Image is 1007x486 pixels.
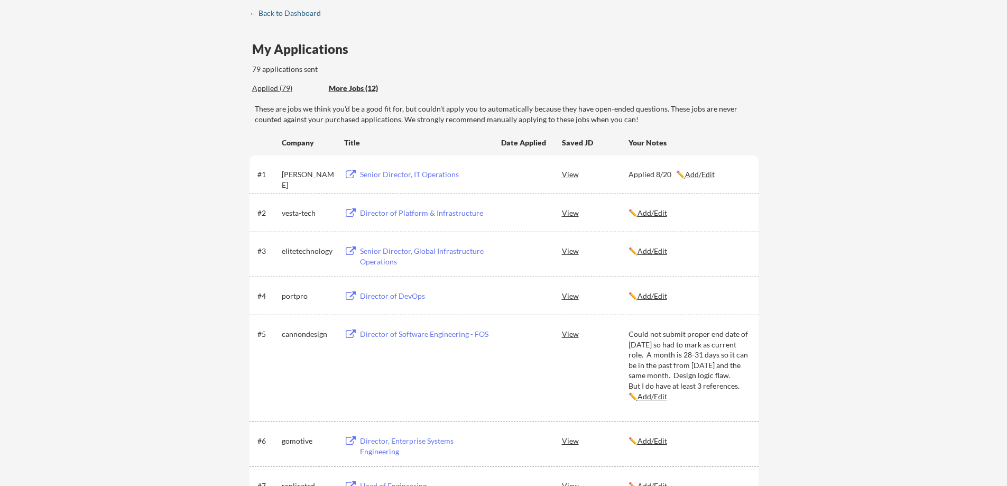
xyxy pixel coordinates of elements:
div: These are job applications we think you'd be a good fit for, but couldn't apply you to automatica... [329,83,407,94]
div: My Applications [252,43,357,56]
div: Senior Director, Global Infrastructure Operations [360,246,491,267]
div: 79 applications sent [252,64,457,75]
div: [PERSON_NAME] [282,169,335,190]
div: cannondesign [282,329,335,340]
div: ✏️ [629,291,749,301]
div: View [562,203,629,222]
u: Add/Edit [638,246,667,255]
div: Director of DevOps [360,291,491,301]
div: #6 [257,436,278,446]
div: View [562,431,629,450]
div: elitetechnology [282,246,335,256]
div: #3 [257,246,278,256]
div: ✏️ [629,436,749,446]
div: ✏️ [629,246,749,256]
div: Could not submit proper end date of [DATE] so had to mark as current role. A month is 28-31 days ... [629,329,749,401]
u: Add/Edit [638,392,667,401]
div: These are all the jobs you've been applied to so far. [252,83,321,94]
div: Director, Enterprise Systems Engineering [360,436,491,456]
u: Add/Edit [638,208,667,217]
div: Your Notes [629,137,749,148]
div: portpro [282,291,335,301]
div: #1 [257,169,278,180]
div: More Jobs (12) [329,83,407,94]
div: Senior Director, IT Operations [360,169,491,180]
div: vesta-tech [282,208,335,218]
div: These are jobs we think you'd be a good fit for, but couldn't apply you to automatically because ... [255,104,759,124]
div: Company [282,137,335,148]
div: View [562,164,629,184]
div: Director of Platform & Infrastructure [360,208,491,218]
div: Title [344,137,491,148]
div: View [562,286,629,305]
div: Saved JD [562,133,629,152]
div: ← Back to Dashboard [250,10,329,17]
div: View [562,324,629,343]
div: #5 [257,329,278,340]
div: #4 [257,291,278,301]
div: ✏️ [629,208,749,218]
u: Add/Edit [638,291,667,300]
u: Add/Edit [638,436,667,445]
div: Applied (79) [252,83,321,94]
u: Add/Edit [685,170,715,179]
div: Applied 8/20 ✏️ [629,169,749,180]
div: View [562,241,629,260]
div: Director of Software Engineering - FOS [360,329,491,340]
a: ← Back to Dashboard [250,9,329,20]
div: Date Applied [501,137,548,148]
div: #2 [257,208,278,218]
div: gomotive [282,436,335,446]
